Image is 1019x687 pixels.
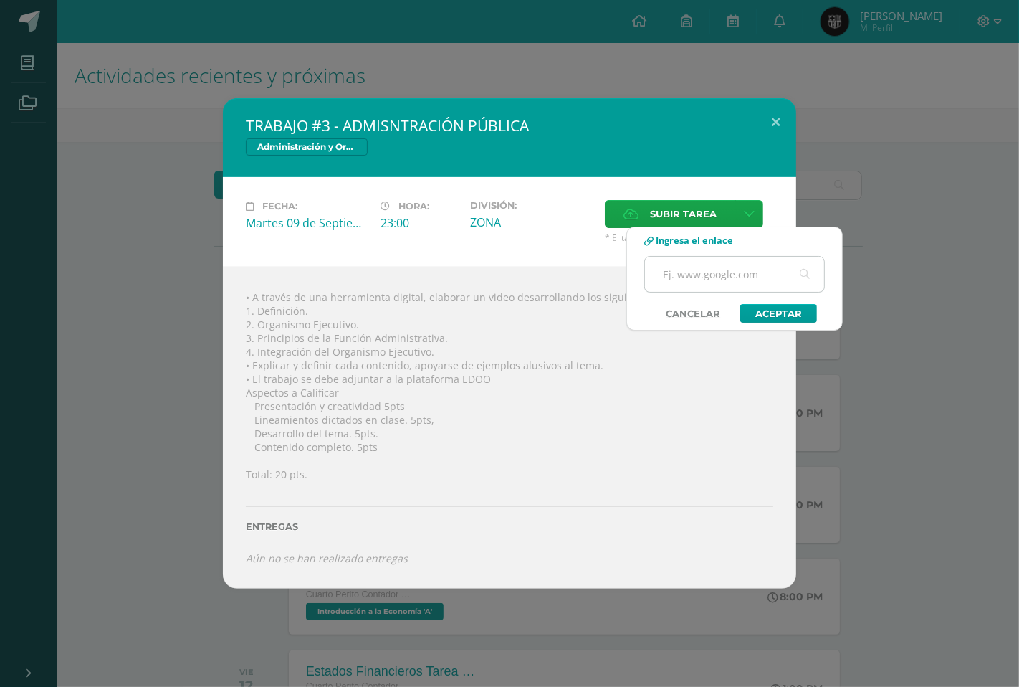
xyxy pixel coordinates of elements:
[381,215,459,231] div: 23:00
[656,234,733,247] span: Ingresa el enlace
[470,200,593,211] label: División:
[223,267,796,589] div: • A través de una herramienta digital, elaborar un video desarrollando los siguientes temas: 1. D...
[246,138,368,156] span: Administración y Organización de Oficina
[470,214,593,230] div: ZONA
[740,304,817,323] a: Aceptar
[645,257,824,292] input: Ej. www.google.com
[246,215,369,231] div: Martes 09 de Septiembre
[262,201,297,212] span: Fecha:
[246,521,773,532] label: Entregas
[246,115,773,136] h2: TRABAJO #3 - ADMISNTRACIÓN PÚBLICA
[398,201,429,212] span: Hora:
[755,98,796,147] button: Close (Esc)
[605,232,773,244] span: * El tamaño máximo permitido es 50 MB
[650,201,717,227] span: Subir tarea
[651,304,735,323] a: Cancelar
[246,551,408,565] i: Aún no se han realizado entregas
